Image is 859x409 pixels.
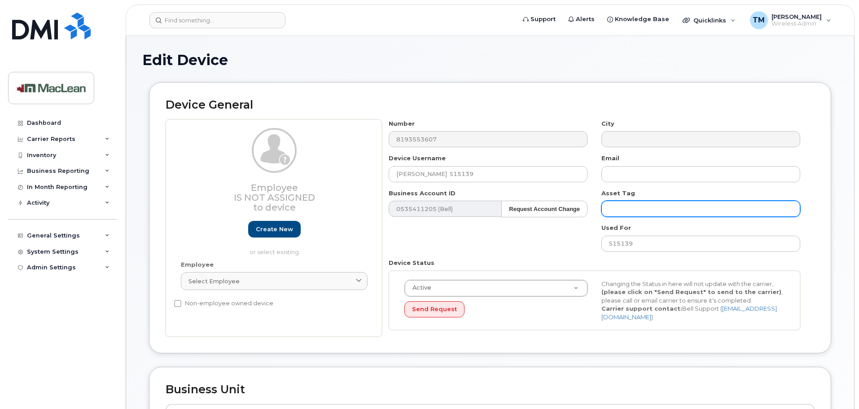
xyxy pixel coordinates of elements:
[188,277,240,286] span: Select employee
[405,280,587,296] a: Active
[174,300,181,307] input: Non-employee owned device
[601,154,619,163] label: Email
[404,301,465,318] button: Send Request
[501,201,587,217] button: Request Account Change
[248,221,301,237] a: Create new
[389,154,446,163] label: Device Username
[601,305,777,321] a: [EMAIL_ADDRESS][DOMAIN_NAME]
[407,284,431,292] span: Active
[509,206,580,212] strong: Request Account Change
[181,272,368,290] a: Select employee
[389,259,434,267] label: Device Status
[389,119,415,128] label: Number
[601,189,635,198] label: Asset Tag
[166,99,815,111] h2: Device General
[174,298,273,309] label: Non-employee owned device
[142,52,838,68] h1: Edit Device
[601,288,781,295] strong: (please click on "Send Request" to send to the carrier)
[595,280,792,321] div: Changing the Status in here will not update with the carrier, , please call or email carrier to e...
[253,202,296,213] span: to device
[601,224,631,232] label: Used For
[181,183,368,212] h3: Employee
[234,192,315,203] span: Is not assigned
[181,260,214,269] label: Employee
[389,189,456,198] label: Business Account ID
[601,119,614,128] label: City
[166,383,815,396] h2: Business Unit
[601,305,682,312] strong: Carrier support contact:
[181,248,368,256] p: or select existing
